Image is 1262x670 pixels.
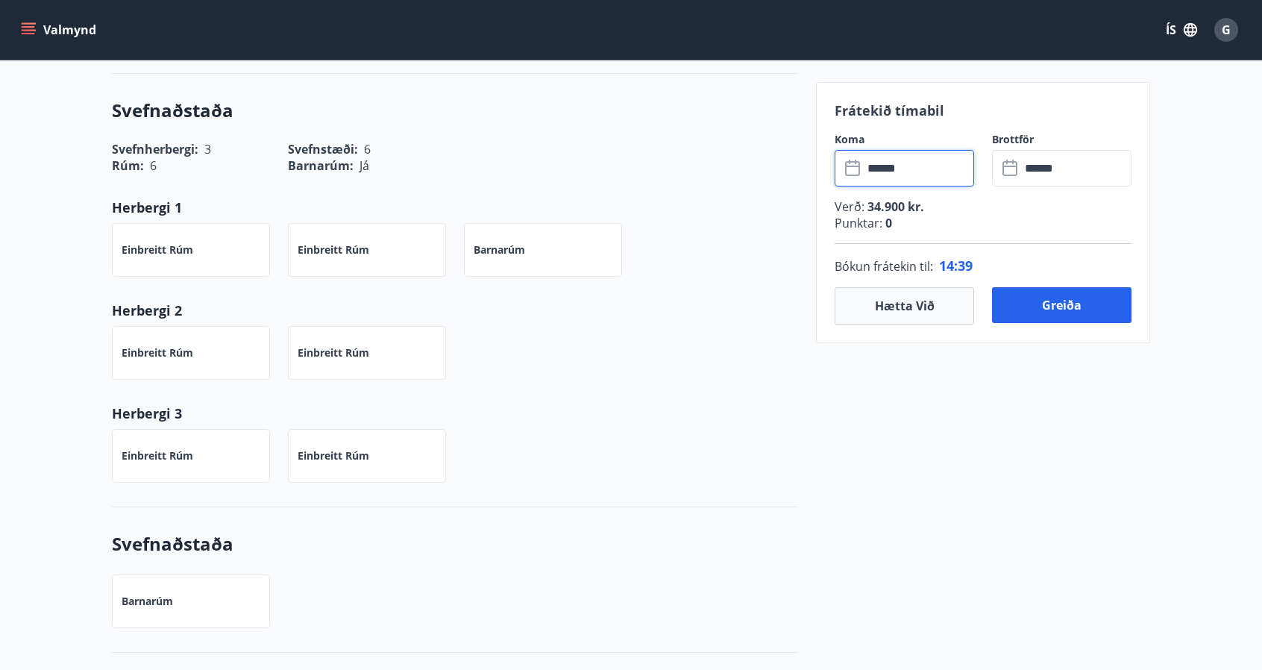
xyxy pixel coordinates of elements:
h3: Svefnaðstaða [112,98,798,123]
button: G [1208,12,1244,48]
span: Bókun frátekin til : [835,257,933,275]
label: Brottför [992,132,1131,147]
button: menu [18,16,102,43]
label: Koma [835,132,974,147]
h3: Svefnaðstaða [112,531,798,557]
p: Einbreitt rúm [298,448,369,463]
p: Herbergi 3 [112,404,798,423]
p: Frátekið tímabil [835,101,1131,120]
span: G [1222,22,1231,38]
button: Greiða [992,287,1131,323]
p: Barnarúm [474,242,525,257]
span: Rúm : [112,157,144,174]
p: Punktar : [835,215,1131,231]
span: 34.900 kr. [864,198,924,215]
span: Já [360,157,369,174]
p: Verð : [835,198,1131,215]
p: Einbreitt rúm [298,242,369,257]
p: Einbreitt rúm [122,448,193,463]
p: Einbreitt rúm [122,345,193,360]
span: Barnarúm : [288,157,354,174]
p: Einbreitt rúm [298,345,369,360]
p: Herbergi 1 [112,198,798,217]
span: 39 [958,257,973,275]
button: ÍS [1158,16,1205,43]
span: 14 : [939,257,958,275]
p: Herbergi 2 [112,301,798,320]
p: Einbreitt rúm [122,242,193,257]
span: 6 [150,157,157,174]
button: Hætta við [835,287,974,325]
p: Barnarúm [122,594,173,609]
span: 0 [882,215,892,231]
